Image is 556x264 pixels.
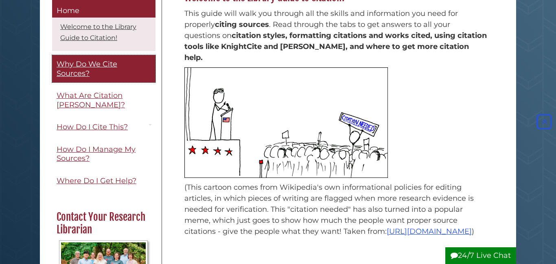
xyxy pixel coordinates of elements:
[52,172,155,190] a: Where Do I Get Help?
[57,176,136,185] span: Where Do I Get Help?
[184,182,488,237] p: (This cartoon comes from Wikipedia's own informational policies for editing articles, in which pi...
[57,6,79,15] span: Home
[387,227,472,236] a: [URL][DOMAIN_NAME]
[184,31,487,62] strong: citation styles, formatting citations and works cited, using citation tools like KnightCite and [...
[52,140,155,168] a: How Do I Manage My Sources?
[57,145,136,163] span: How Do I Manage My Sources?
[52,55,155,83] a: Why Do We Cite Sources?
[445,247,516,264] button: 24/7 Live Chat
[57,60,117,78] span: Why Do We Cite Sources?
[184,67,388,178] img: Stick figure cartoon of politician speaking to crowd, person holding sign that reads "citation ne...
[52,87,155,114] a: What Are Citation [PERSON_NAME]?
[534,117,554,126] a: Back to Top
[57,91,125,110] span: What Are Citation [PERSON_NAME]?
[215,20,269,29] strong: citing sources
[52,118,155,137] a: How Do I Cite This?
[184,9,487,62] span: This guide will walk you through all the skills and information you need for properly . Read thro...
[60,23,136,42] a: Welcome to the Library Guide to Citation!
[53,211,154,237] h2: Contact Your Research Librarian
[57,123,128,132] span: How Do I Cite This?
